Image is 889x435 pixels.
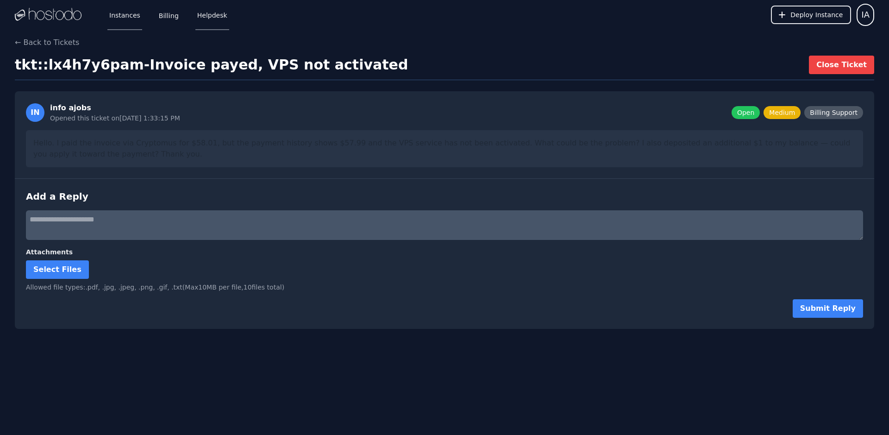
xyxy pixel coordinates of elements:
[50,113,180,123] div: Opened this ticket on [DATE] 1:33:15 PM
[33,265,81,274] span: Select Files
[26,103,44,122] div: IN
[50,102,180,113] div: info ajobs
[790,10,843,19] span: Deploy Instance
[26,190,863,203] h3: Add a Reply
[732,106,760,119] span: Open
[15,37,79,48] button: ← Back to Tickets
[809,56,874,74] button: Close Ticket
[26,283,863,292] div: Allowed file types: .pdf, .jpg, .jpeg, .png, .gif, .txt (Max 10 MB per file, 10 files total)
[793,299,863,318] button: Submit Reply
[26,247,863,257] label: Attachments
[804,106,863,119] span: Billing Support
[764,106,801,119] span: Medium
[861,8,870,21] span: IA
[15,57,408,73] h1: tkt::lx4h7y6pam - Invoice payed, VPS not activated
[15,8,81,22] img: Logo
[771,6,851,24] button: Deploy Instance
[857,4,874,26] button: User menu
[26,130,863,167] div: Hello. I paid the invoice via Cryptomus for $58.01, but the payment history shows $57.99 and the ...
